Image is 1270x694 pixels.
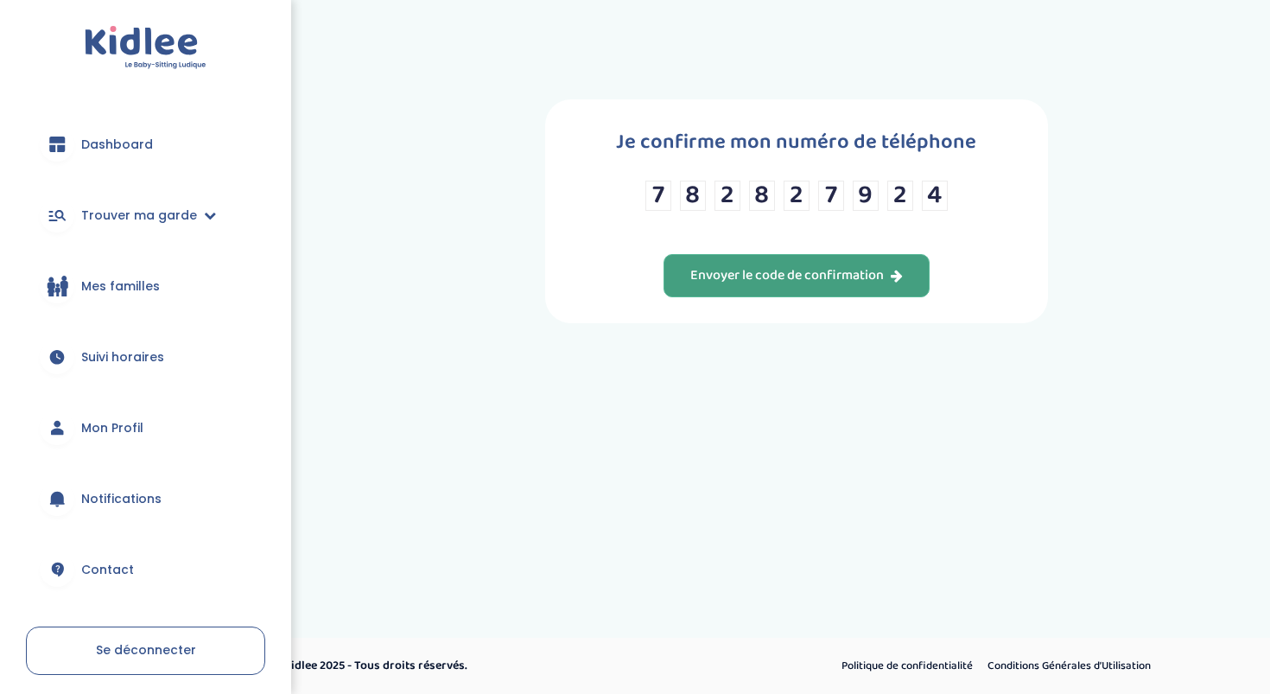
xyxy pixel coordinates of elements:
span: Dashboard [81,136,153,154]
div: Envoyer le code de confirmation [690,266,903,286]
a: Trouver ma garde [26,184,265,246]
img: logo.svg [85,26,206,70]
a: Dashboard [26,113,265,175]
a: Se déconnecter [26,627,265,675]
a: Mon Profil [26,397,265,459]
a: Mes familles [26,255,265,317]
a: Notifications [26,468,265,530]
span: Trouver ma garde [81,207,197,225]
span: Se déconnecter [96,641,196,659]
h1: Je confirme mon numéro de téléphone [616,125,976,159]
span: Contact [81,561,134,579]
a: Contact [26,538,265,601]
span: Mes familles [81,277,160,296]
a: Suivi horaires [26,326,265,388]
span: Suivi horaires [81,348,164,366]
p: © Kidlee 2025 - Tous droits réservés. [273,657,708,675]
a: Politique de confidentialité [835,655,979,678]
button: Envoyer le code de confirmation [664,254,930,297]
span: Mon Profil [81,419,143,437]
a: Conditions Générales d’Utilisation [981,655,1157,678]
span: Notifications [81,490,162,508]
